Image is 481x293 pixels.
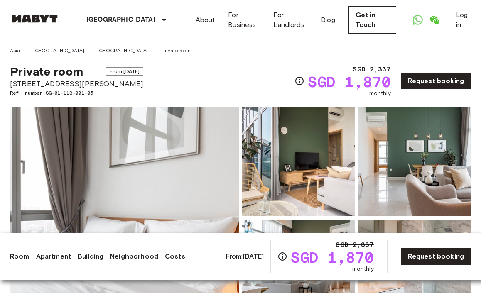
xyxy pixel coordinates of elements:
[294,76,304,86] svg: Check cost overview for full price breakdown. Please note that discounts apply to new joiners onl...
[162,47,191,54] a: Private room
[369,89,391,98] span: monthly
[308,74,390,89] span: SGD 1,870
[10,64,83,78] span: Private room
[196,15,215,25] a: About
[401,248,471,265] a: Request booking
[321,15,335,25] a: Blog
[10,78,143,89] span: [STREET_ADDRESS][PERSON_NAME]
[426,12,443,28] a: Open WeChat
[410,12,426,28] a: Open WhatsApp
[226,252,264,261] span: From:
[33,47,85,54] a: [GEOGRAPHIC_DATA]
[243,252,264,260] b: [DATE]
[273,10,308,30] a: For Landlords
[10,251,29,261] a: Room
[10,15,60,23] img: Habyt
[277,251,287,261] svg: Check cost overview for full price breakdown. Please note that discounts apply to new joiners onl...
[10,89,143,97] span: Ref. number SG-01-113-001-05
[401,72,471,90] a: Request booking
[106,67,144,76] span: From [DATE]
[291,250,373,265] span: SGD 1,870
[228,10,260,30] a: For Business
[336,240,373,250] span: SGD 2,337
[352,265,374,273] span: monthly
[348,6,396,34] a: Get in Touch
[456,10,471,30] a: Log in
[358,107,471,216] img: Picture of unit SG-01-113-001-05
[78,251,103,261] a: Building
[10,47,20,54] a: Asia
[353,64,390,74] span: SGD 2,337
[97,47,149,54] a: [GEOGRAPHIC_DATA]
[86,15,156,25] p: [GEOGRAPHIC_DATA]
[165,251,185,261] a: Costs
[36,251,71,261] a: Apartment
[242,107,355,216] img: Picture of unit SG-01-113-001-05
[110,251,158,261] a: Neighborhood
